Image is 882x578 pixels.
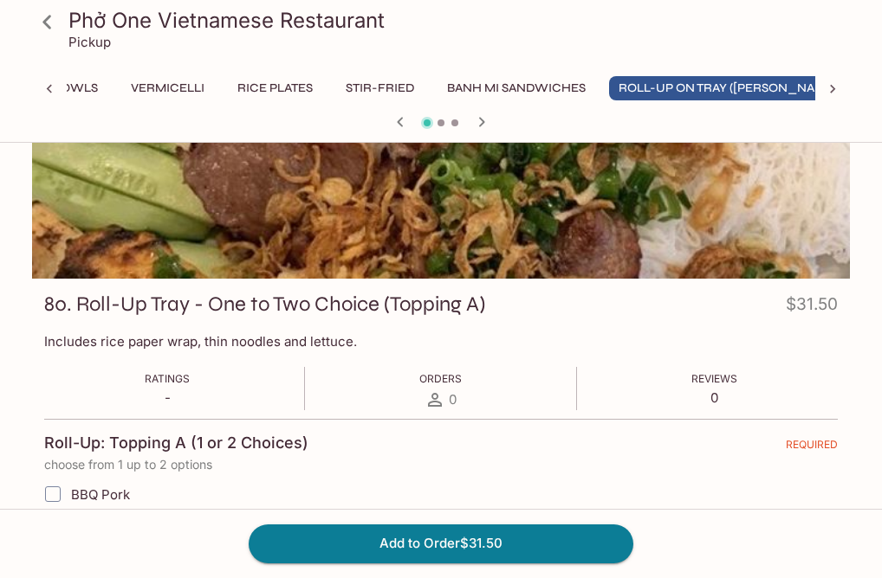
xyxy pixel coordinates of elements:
button: Roll-Up On Tray ([PERSON_NAME]) [609,76,851,100]
button: Stir-Fried [336,76,424,100]
span: Reviews [691,372,737,385]
h4: $31.50 [786,291,838,324]
p: - [145,389,190,406]
div: 80. Roll-Up Tray - One to Two Choice (Topping A) [32,49,850,279]
button: Rice Plates [228,76,322,100]
button: Banh Mi Sandwiches [438,76,595,100]
span: REQUIRED [786,438,838,458]
p: 0 [691,389,737,406]
p: Includes rice paper wrap, thin noodles and lettuce. [44,333,838,350]
span: 0 [449,391,457,408]
span: Orders [419,372,462,385]
button: Vermicelli [121,76,214,100]
p: choose from 1 up to 2 options [44,458,838,472]
h3: 80. Roll-Up Tray - One to Two Choice (Topping A) [44,291,485,318]
h4: Roll-Up: Topping A (1 or 2 Choices) [44,433,308,453]
h3: Phở One Vietnamese Restaurant [68,7,843,34]
span: BBQ Pork [71,486,130,503]
p: Pickup [68,34,111,50]
button: Add to Order$31.50 [249,524,633,562]
span: Ratings [145,372,190,385]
